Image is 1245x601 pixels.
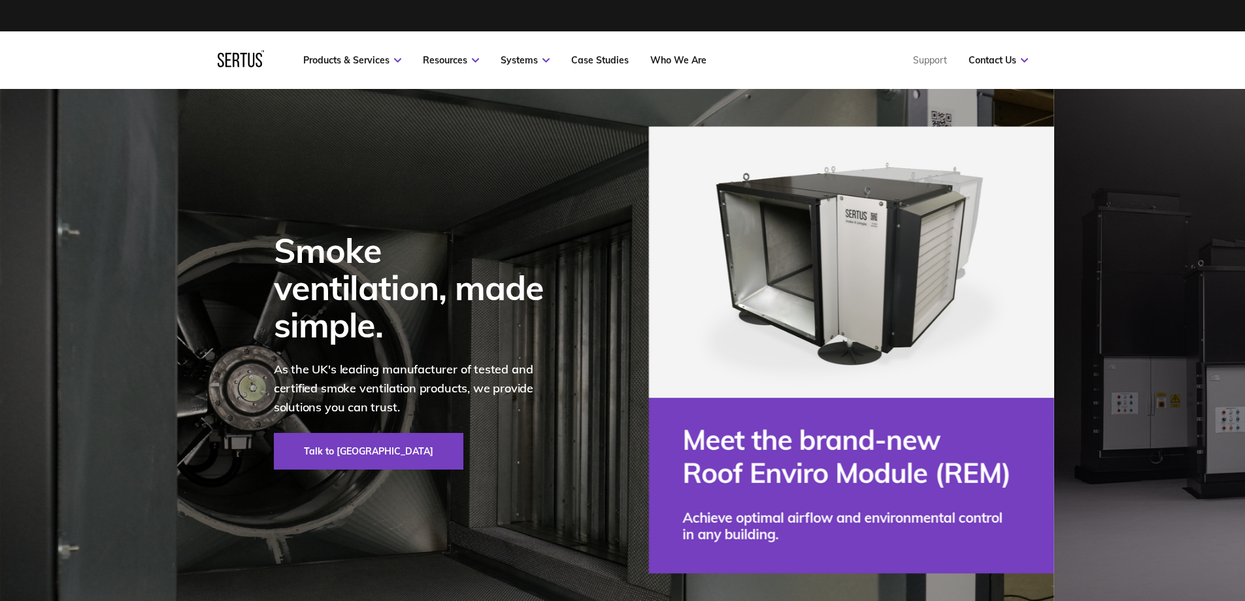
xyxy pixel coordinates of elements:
div: Smoke ventilation, made simple. [274,232,561,344]
a: Support [913,54,947,66]
a: Resources [423,54,479,66]
a: Talk to [GEOGRAPHIC_DATA] [274,433,463,470]
a: Case Studies [571,54,629,66]
a: Products & Services [303,54,401,66]
a: Who We Are [650,54,706,66]
p: As the UK's leading manufacturer of tested and certified smoke ventilation products, we provide s... [274,360,561,417]
a: Contact Us [969,54,1028,66]
a: Systems [501,54,550,66]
